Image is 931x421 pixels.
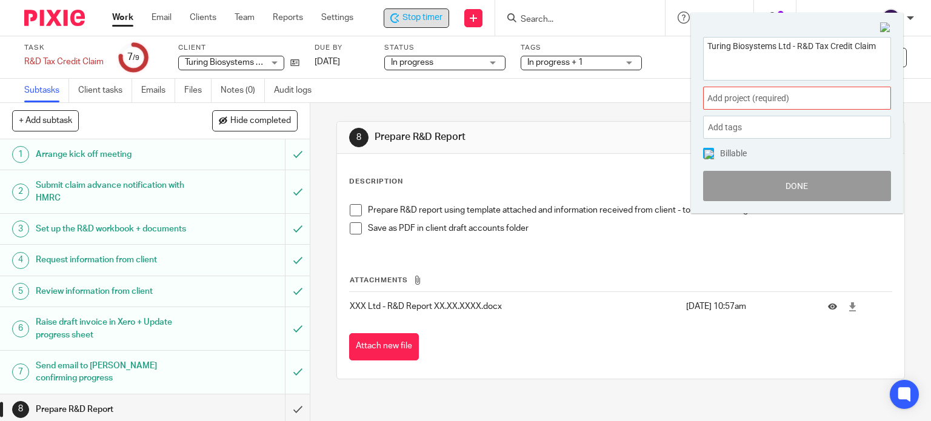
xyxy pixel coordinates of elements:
[24,56,104,68] div: R&D Tax Credit Claim
[848,300,857,313] a: Download
[315,43,369,53] label: Due by
[704,150,714,159] img: checked.png
[212,110,298,131] button: Hide completed
[184,79,212,102] a: Files
[12,220,29,237] div: 3
[12,110,79,131] button: + Add subtask
[133,55,139,61] small: /9
[24,10,85,26] img: Pixie
[521,43,642,53] label: Tags
[178,43,299,53] label: Client
[704,38,890,77] textarea: Turing Biosystems Ltd - R&D Tax Credit Claim
[190,12,216,24] a: Clients
[185,58,269,67] span: Turing Biosystems Ltd
[36,145,194,164] h1: Arrange kick off meeting
[24,43,104,53] label: Task
[519,15,629,25] input: Search
[12,184,29,201] div: 2
[321,12,353,24] a: Settings
[349,333,419,360] button: Attach new file
[12,401,29,418] div: 8
[221,79,265,102] a: Notes (0)
[78,79,132,102] a: Client tasks
[127,50,139,64] div: 7
[349,177,403,187] p: Description
[36,357,194,388] h1: Send email to [PERSON_NAME] confirming progress
[708,118,748,137] span: Add tags
[527,58,583,67] span: In progress + 1
[230,116,291,126] span: Hide completed
[384,8,449,28] div: Turing Biosystems Ltd - R&D Tax Credit Claim
[24,79,69,102] a: Subtasks
[36,400,194,419] h1: Prepare R&D Report
[12,146,29,163] div: 1
[384,43,506,53] label: Status
[402,12,442,24] span: Stop timer
[368,222,892,234] p: Save as PDF in client draft accounts folder
[881,8,901,28] img: svg%3E
[707,92,860,105] span: Add project (required)
[112,12,133,24] a: Work
[36,313,194,344] h1: Raise draft invoice in Xero + Update progress sheet
[368,204,892,216] p: Prepare R&D report using template attached and information received from client - to finalise wit...
[274,79,321,102] a: Audit logs
[880,22,891,33] img: Close
[391,58,433,67] span: In progress
[141,79,175,102] a: Emails
[24,56,104,68] div: R&amp;D Tax Credit Claim
[809,12,875,24] p: [PERSON_NAME]
[375,131,646,144] h1: Prepare R&D Report
[12,252,29,269] div: 4
[686,300,810,313] p: [DATE] 10:57am
[350,277,408,283] span: Attachments
[349,128,369,147] div: 8
[350,300,680,313] p: XXX Ltd - R&D Report XX.XX.XXXX.docx
[315,58,340,66] span: [DATE]
[12,283,29,300] div: 5
[273,12,303,24] a: Reports
[12,363,29,380] div: 7
[36,282,194,300] h1: Review information from client
[36,176,194,207] h1: Submit claim advance notification with HMRC
[36,251,194,269] h1: Request information from client
[12,320,29,337] div: 6
[36,220,194,238] h1: Set up the R&D workbook + documents
[703,171,891,201] button: Done
[235,12,255,24] a: Team
[152,12,172,24] a: Email
[720,149,747,157] span: Billable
